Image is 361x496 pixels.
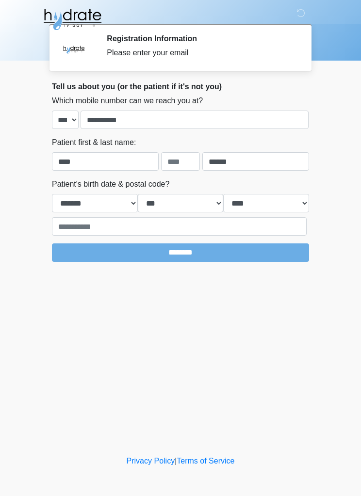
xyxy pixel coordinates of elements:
[177,457,234,465] a: Terms of Service
[127,457,175,465] a: Privacy Policy
[107,47,295,59] div: Please enter your email
[175,457,177,465] a: |
[52,137,136,148] label: Patient first & last name:
[42,7,102,32] img: Hydrate IV Bar - Glendale Logo
[52,82,309,91] h2: Tell us about you (or the patient if it's not you)
[52,95,203,107] label: Which mobile number can we reach you at?
[52,178,169,190] label: Patient's birth date & postal code?
[59,34,88,63] img: Agent Avatar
